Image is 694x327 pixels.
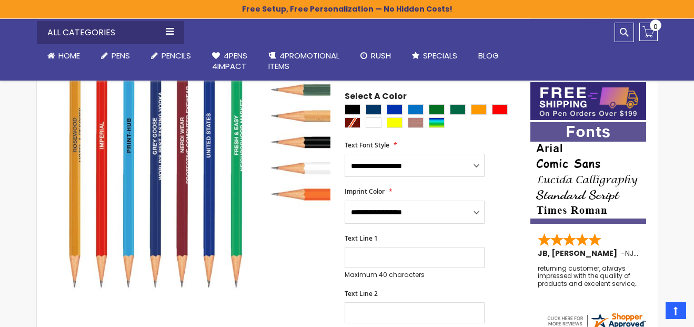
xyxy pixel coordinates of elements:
a: Home [37,44,90,67]
div: Blue Light [408,104,424,115]
a: Pens [90,44,140,67]
span: Select A Color [345,91,407,105]
a: 0 [639,23,658,41]
div: Yellow [387,117,403,128]
span: Blog [478,50,499,61]
p: Maximum 40 characters [345,271,485,279]
div: Dark Green [450,104,466,115]
img: Hex No. 2 Wood Pencil [57,17,330,291]
span: Text Line 2 [345,289,378,298]
a: 4Pens4impact [202,44,258,78]
img: Free shipping on orders over $199 [530,82,646,120]
span: 4Pens 4impact [212,50,247,72]
div: Black [345,104,360,115]
span: Rush [371,50,391,61]
img: font-personalization-examples [530,122,646,224]
span: Pencils [162,50,191,61]
span: NJ [625,248,638,259]
span: JB, [PERSON_NAME] [538,248,621,259]
div: Natural [408,117,424,128]
span: Specials [423,50,457,61]
span: 0 [653,22,658,32]
a: Blog [468,44,509,67]
div: Assorted [429,117,445,128]
div: Red [492,104,508,115]
a: 4PROMOTIONALITEMS [258,44,350,78]
a: Specials [401,44,468,67]
iframe: Google Customer Reviews [607,299,694,327]
span: Home [58,50,80,61]
div: Green [429,104,445,115]
span: Pens [112,50,130,61]
div: Navy Blue [366,104,381,115]
span: Text Font Style [345,141,389,150]
a: Rush [350,44,401,67]
span: Text Line 1 [345,234,378,243]
a: Pencils [140,44,202,67]
div: returning customer, always impressed with the quality of products and excelent service, will retu... [538,265,640,288]
div: All Categories [37,21,184,44]
div: Blue [387,104,403,115]
span: 4PROMOTIONAL ITEMS [268,50,339,72]
div: Orange [471,104,487,115]
span: Imprint Color [345,187,385,196]
div: White [366,117,381,128]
